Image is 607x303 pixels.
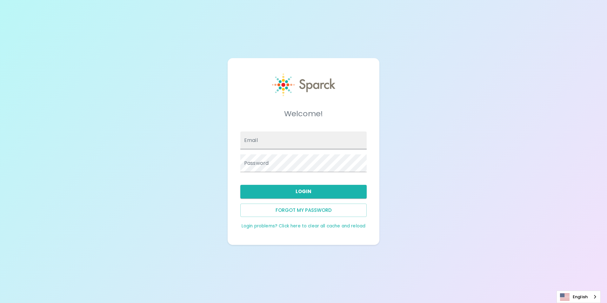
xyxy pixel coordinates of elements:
[240,109,367,119] h5: Welcome!
[240,204,367,217] button: Forgot my password
[272,73,335,96] img: Sparck logo
[557,291,600,303] a: English
[557,291,601,303] div: Language
[557,291,601,303] aside: Language selected: English
[242,223,365,229] a: Login problems? Click here to clear all cache and reload
[240,185,367,198] button: Login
